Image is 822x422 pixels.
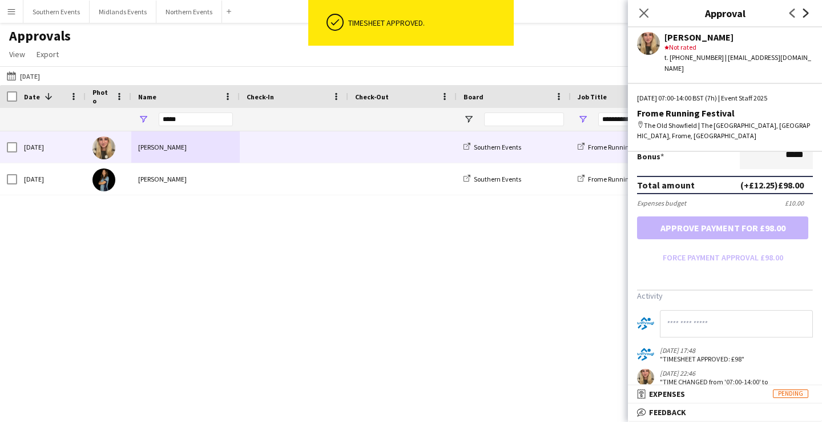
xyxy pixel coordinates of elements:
div: [PERSON_NAME] [664,32,813,42]
mat-expansion-panel-header: ExpensesPending [628,385,822,403]
span: Photo [92,88,111,105]
div: [DATE] 07:00-14:00 BST (7h) | Event Staff 2025 [637,93,813,103]
span: Frome Running Festival [588,143,656,151]
span: Check-In [247,93,274,101]
div: Expenses budget [637,199,686,207]
div: The Old Showfield | The [GEOGRAPHIC_DATA], [GEOGRAPHIC_DATA], Frome, [GEOGRAPHIC_DATA] [637,120,813,141]
div: Frome Running Festival [637,108,813,118]
button: Midlands Events [90,1,156,23]
mat-expansion-panel-header: Feedback [628,404,822,421]
span: Pending [773,389,808,398]
a: Southern Events [464,143,521,151]
div: [DATE] [17,163,86,195]
span: Date [24,93,40,101]
div: [PERSON_NAME] [131,131,240,163]
span: Check-Out [355,93,389,101]
a: Southern Events [464,175,521,183]
div: [DATE] [17,131,86,163]
button: Southern Events [23,1,90,23]
span: Frome Running Festival [588,175,656,183]
h3: Approval [628,6,822,21]
label: Bonus [637,151,664,162]
h3: Activity [637,291,813,301]
button: Open Filter Menu [464,114,474,124]
img: Elizabeth Kniveton [92,136,115,159]
div: "TIMESHEET APPROVED: £98" [660,355,744,363]
button: Open Filter Menu [138,114,148,124]
app-user-avatar: RunThrough Events [637,346,654,363]
span: Expenses [649,389,685,399]
a: View [5,47,30,62]
input: Board Filter Input [484,112,564,126]
a: Export [32,47,63,62]
div: [DATE] 22:46 [660,369,777,377]
span: View [9,49,25,59]
div: [PERSON_NAME] [131,163,240,195]
span: Export [37,49,59,59]
div: [DATE] 17:48 [660,346,744,355]
span: Southern Events [474,143,521,151]
button: Open Filter Menu [578,114,588,124]
span: Board [464,93,483,101]
div: Not rated [664,42,813,53]
div: t. [PHONE_NUMBER] | [EMAIL_ADDRESS][DOMAIN_NAME] [664,53,813,73]
span: Name [138,93,156,101]
div: Total amount [637,179,695,191]
span: Job Title [578,93,607,101]
div: "TIME CHANGED from '07:00-14:00' to '05:30-13:30' (+01:00hrs). New total salary £98" [660,377,777,403]
a: Frome Running Festival [578,175,656,183]
div: £10.00 [785,199,813,207]
span: Feedback [649,407,686,417]
button: [DATE] [5,69,42,83]
app-user-avatar: Elizabeth Kniveton [637,369,654,386]
div: Timesheet approved. [348,18,509,28]
span: Southern Events [474,175,521,183]
button: Northern Events [156,1,222,23]
a: Frome Running Festival [578,143,656,151]
img: Elizabeth East [92,168,115,191]
input: Name Filter Input [159,112,233,126]
div: (+£12.25) £98.00 [740,179,804,191]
